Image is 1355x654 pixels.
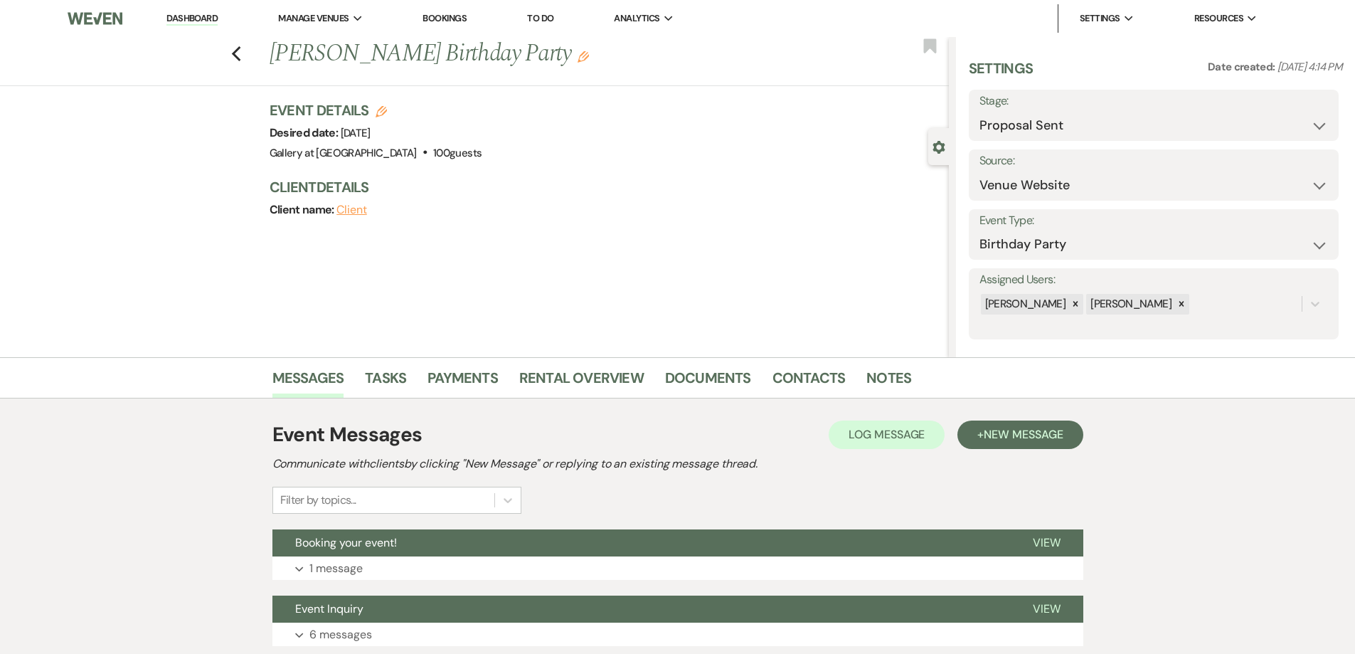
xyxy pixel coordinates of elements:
span: View [1033,535,1061,550]
div: [PERSON_NAME] [981,294,1068,315]
a: Tasks [365,366,406,398]
a: Rental Overview [519,366,644,398]
span: Client name: [270,202,337,217]
a: Payments [427,366,498,398]
span: Settings [1080,11,1120,26]
span: New Message [984,427,1063,442]
button: Booking your event! [272,529,1010,557]
span: Log Message [849,427,925,442]
button: Log Message [829,421,945,449]
a: Contacts [772,366,846,398]
div: Filter by topics... [280,492,356,509]
span: Event Inquiry [295,601,363,616]
a: Bookings [423,12,467,24]
span: Date created: [1208,60,1277,74]
button: Close lead details [932,139,945,153]
span: Resources [1194,11,1243,26]
button: Event Inquiry [272,596,1010,623]
span: View [1033,601,1061,616]
span: [DATE] 4:14 PM [1277,60,1342,74]
button: View [1010,596,1083,623]
button: Client [336,204,367,216]
a: Messages [272,366,344,398]
h2: Communicate with clients by clicking "New Message" or replying to an existing message thread. [272,455,1083,473]
label: Stage: [979,91,1328,112]
p: 6 messages [309,626,372,644]
button: View [1010,529,1083,557]
span: [DATE] [341,126,371,140]
span: 100 guests [433,146,482,160]
span: Desired date: [270,125,341,140]
h3: Event Details [270,100,482,120]
span: Analytics [614,11,659,26]
span: Booking your event! [295,535,397,550]
span: Gallery at [GEOGRAPHIC_DATA] [270,146,417,160]
label: Assigned Users: [979,270,1328,290]
label: Source: [979,151,1328,172]
div: [PERSON_NAME] [1086,294,1174,315]
h3: Client Details [270,177,935,197]
p: 1 message [309,559,363,578]
img: Weven Logo [68,4,122,33]
button: Edit [578,50,589,63]
h1: Event Messages [272,420,423,450]
h1: [PERSON_NAME] Birthday Party [270,37,807,71]
button: 1 message [272,557,1083,581]
a: Documents [665,366,751,398]
label: Event Type: [979,211,1328,231]
a: To Do [527,12,553,24]
h3: Settings [969,58,1033,90]
a: Dashboard [166,12,218,26]
button: +New Message [957,421,1083,449]
a: Notes [866,366,911,398]
button: 6 messages [272,623,1083,647]
span: Manage Venues [278,11,349,26]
